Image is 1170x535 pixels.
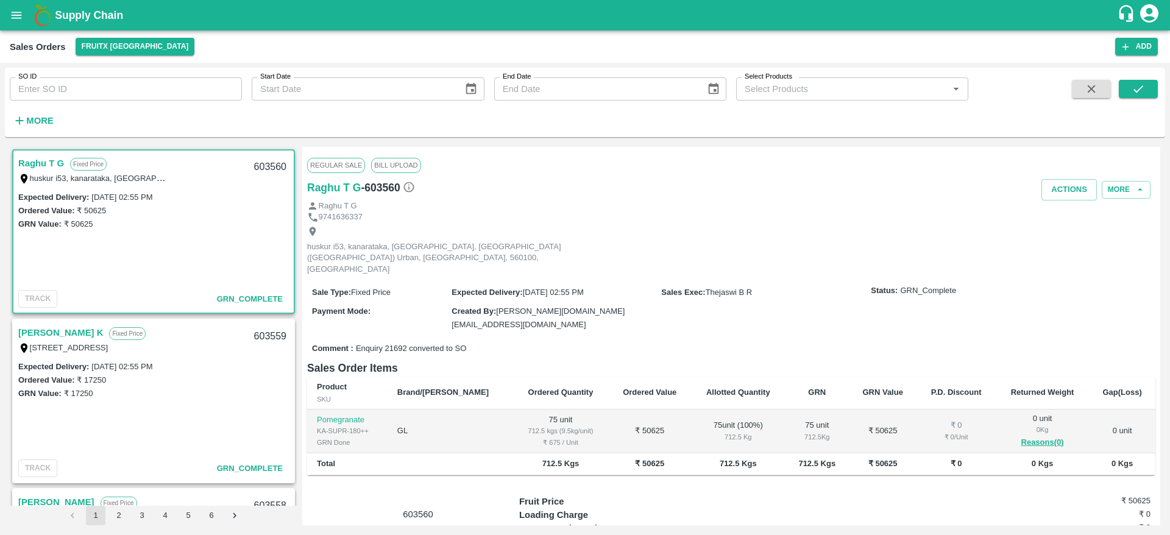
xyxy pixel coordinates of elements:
div: 712.5 Kg [701,431,775,442]
b: 0 Kgs [1032,459,1053,468]
div: GRN Done [317,437,378,448]
b: Ordered Quantity [528,388,594,397]
b: ₹ 50625 [635,459,664,468]
h6: - 603560 [361,179,414,196]
h6: Sales Order Items [307,360,1155,377]
p: 9741636337 [319,211,363,223]
p: Fruit Price [519,495,677,508]
label: ₹ 50625 [64,219,93,229]
button: Go to page 6 [202,506,221,525]
button: Go to next page [225,506,244,525]
span: Thejaswi B R [706,288,753,297]
b: ₹ 0 [951,459,962,468]
button: Choose date [459,77,483,101]
label: End Date [503,72,531,82]
td: ₹ 50625 [849,409,916,454]
input: Select Products [740,81,945,97]
button: Actions [1041,179,1097,200]
p: huskur i53, kanarataka, [GEOGRAPHIC_DATA], [GEOGRAPHIC_DATA] ([GEOGRAPHIC_DATA]) Urban, [GEOGRAPH... [307,241,581,275]
p: Loading Charge [519,508,677,522]
span: GRN_Complete [217,464,283,473]
button: Reasons(0) [1005,436,1079,450]
b: 712.5 Kgs [720,459,757,468]
div: account of current user [1138,2,1160,28]
div: KA-SUPR-180++ [317,425,378,436]
button: Select DC [76,38,195,55]
div: 75 unit [795,420,839,442]
label: Ordered Value: [18,206,74,215]
label: Start Date [260,72,291,82]
h6: ₹ 50625 [1045,495,1150,507]
p: 603560 [372,508,464,521]
strong: More [26,116,54,126]
td: GL [388,409,513,454]
label: Created By : [452,306,496,316]
label: Expected Delivery : [18,193,89,202]
a: [PERSON_NAME] K [18,325,103,341]
span: Bill Upload [371,158,420,172]
label: Payment Mode : [312,306,370,316]
p: Transportation Price [519,522,677,535]
h6: ₹ 0 [1045,508,1150,520]
span: [PERSON_NAME][DOMAIN_NAME][EMAIL_ADDRESS][DOMAIN_NAME] [452,306,625,329]
b: Total [317,459,335,468]
input: End Date [494,77,697,101]
label: [STREET_ADDRESS] [30,343,108,352]
nav: pagination navigation [61,506,246,525]
label: ₹ 50625 [77,206,106,215]
label: huskur i53, kanarataka, [GEOGRAPHIC_DATA], [GEOGRAPHIC_DATA] ([GEOGRAPHIC_DATA]) Urban, [GEOGRAPH... [30,173,602,183]
span: Fixed Price [351,288,391,297]
div: SKU [317,394,378,405]
span: Enquiry 21692 converted to SO [356,343,466,355]
b: GRN [808,388,826,397]
b: Returned Weight [1011,388,1074,397]
b: Gap(Loss) [1102,388,1141,397]
span: GRN_Complete [217,294,283,303]
b: Product [317,382,347,391]
label: GRN Value: [18,219,62,229]
b: 712.5 Kgs [542,459,580,468]
a: Raghu T G [307,179,361,196]
b: Supply Chain [55,9,123,21]
button: open drawer [2,1,30,29]
label: [DATE] 02:55 PM [91,193,152,202]
b: 0 Kgs [1111,459,1133,468]
button: page 1 [86,506,105,525]
div: 712.5 Kg [795,431,839,442]
div: ₹ 0 [926,420,986,431]
td: 0 unit [1089,409,1155,454]
b: Brand/[PERSON_NAME] [397,388,489,397]
input: Start Date [252,77,455,101]
a: Supply Chain [55,7,1117,24]
td: 75 unit [513,409,609,454]
button: Go to page 4 [155,506,175,525]
div: ₹ 0 / Unit [926,431,986,442]
div: customer-support [1117,4,1138,26]
div: 603560 [247,153,294,182]
button: Go to page 3 [132,506,152,525]
div: 603559 [247,322,294,351]
b: ₹ 50625 [868,459,898,468]
button: More [10,110,57,131]
h6: ₹ 0 [1045,522,1150,534]
label: Expected Delivery : [452,288,522,297]
label: ₹ 17250 [64,389,93,398]
p: Raghu T G [319,200,357,212]
div: 0 Kg [1005,424,1079,435]
button: Go to page 2 [109,506,129,525]
b: P.D. Discount [931,388,982,397]
label: Expected Delivery : [18,362,89,371]
label: Ordered Value: [18,375,74,384]
button: Choose date [702,77,725,101]
button: Add [1115,38,1158,55]
span: GRN_Complete [900,285,956,297]
p: Fixed Price [109,327,146,340]
a: [PERSON_NAME] [18,494,94,510]
button: More [1102,181,1150,199]
a: Raghu T G [18,155,64,171]
label: Sale Type : [312,288,351,297]
div: Sales Orders [10,39,66,55]
label: [DATE] 02:55 PM [91,362,152,371]
p: Fixed Price [101,497,137,509]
